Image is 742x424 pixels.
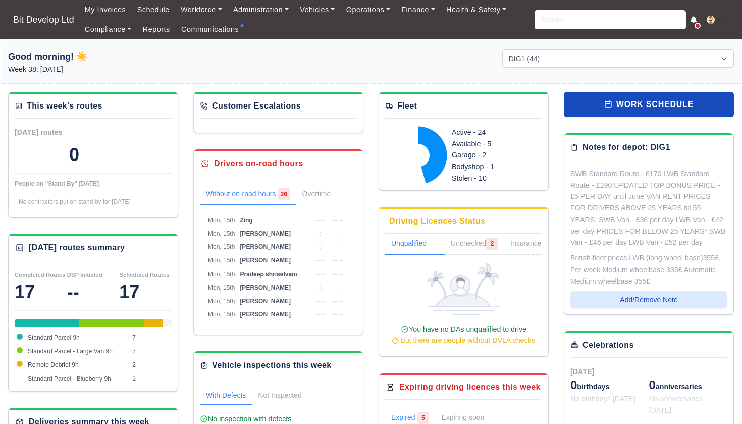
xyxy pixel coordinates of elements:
[570,168,727,248] div: SWB Standard Route - £170 LWB Standard Route - £190 UPDATED TOP BONUS PRICE - £5 PER DAY until Ju...
[8,10,79,30] a: Bit Develop Ltd
[119,282,172,302] div: 17
[212,100,301,112] div: Customer Escalations
[214,157,303,170] div: Drivers on-road hours
[315,271,325,278] span: --:--
[137,20,176,39] a: Reports
[15,319,79,327] div: Standard Parcel 9h
[315,284,325,291] span: --:--
[452,161,531,173] div: Bodyshop - 1
[582,339,634,351] div: Celebrations
[570,291,727,308] button: Add/Remove Note
[570,395,635,403] span: No birthdays [DATE]
[240,298,291,305] span: [PERSON_NAME]
[15,282,67,302] div: 17
[582,141,670,153] div: Notes for depot: DIG1
[79,20,137,39] a: Compliance
[535,10,686,29] input: Search...
[240,243,291,250] span: [PERSON_NAME]
[240,311,291,318] span: [PERSON_NAME]
[28,375,111,382] span: Standard Parcel - Blueberry 9h
[564,92,734,117] a: work schedule
[208,298,235,305] span: Mon, 15th
[8,49,240,64] h1: Good morning! ☀️
[296,184,351,205] a: Overtime
[333,311,343,318] span: --:--
[385,234,445,255] a: Unqualified
[315,230,325,237] span: --:--
[452,127,531,138] div: Active - 24
[240,284,291,291] span: [PERSON_NAME]
[397,100,417,112] div: Fleet
[570,377,649,393] div: birthdays
[252,386,307,405] a: Not Inspected
[452,149,531,161] div: Garage - 2
[333,243,343,250] span: --:--
[240,230,291,237] span: [PERSON_NAME]
[333,298,343,305] span: --:--
[278,188,290,200] span: 26
[333,230,343,237] span: --:--
[28,348,113,355] span: Standard Parcel - Large Van 9h
[67,272,102,278] small: DSP Initiated
[176,20,245,39] a: Communications
[315,311,325,318] span: --:--
[649,377,728,393] div: anniversaries
[208,311,235,318] span: Mon, 15th
[200,415,291,423] span: No inspection with defects
[144,319,163,327] div: Remote Debrief 9h
[130,331,172,345] td: 7
[212,359,332,372] div: Vehicle inspections this week
[208,284,235,291] span: Mon, 15th
[130,358,172,372] td: 2
[27,100,102,112] div: This week's routes
[28,334,80,341] span: Standard Parcel 9h
[399,381,541,393] div: Expiring driving licences this week
[389,324,538,347] div: You have no DAs unqualified to drive
[542,238,554,250] span: 1
[200,184,296,205] a: Without on-road hours
[69,145,79,165] div: 0
[28,361,79,368] span: Remote Debrief 9h
[389,335,538,346] div: But there are people without DVLA checks.
[8,64,240,75] p: Week 38: [DATE]
[208,217,235,224] span: Mon, 15th
[315,217,325,224] span: --:--
[15,127,93,138] div: [DATE] routes
[417,412,429,424] span: 5
[649,395,703,414] span: No anniversaries [DATE]
[240,217,252,224] span: Zing
[333,271,343,278] span: --:--
[315,257,325,264] span: --:--
[486,238,498,250] span: 2
[15,272,66,278] small: Completed Routes
[504,234,559,255] a: Insurance
[130,345,172,358] td: 7
[200,386,252,405] a: With Defects
[119,272,169,278] small: Scheduled Routes
[315,298,325,305] span: --:--
[67,282,120,302] div: --
[389,215,486,227] div: Driving Licences Status
[452,173,531,184] div: Stolen - 10
[208,271,235,278] span: Mon, 15th
[79,319,144,327] div: Standard Parcel - Large Van 9h
[19,198,131,205] span: No contractors put on stand by for [DATE]
[333,257,343,264] span: --:--
[570,367,594,376] span: [DATE]
[570,378,577,392] span: 0
[208,230,235,237] span: Mon, 15th
[15,180,172,188] div: People on "Stand By" [DATE]
[29,242,125,254] div: [DATE] routes summary
[208,257,235,264] span: Mon, 15th
[240,257,291,264] span: [PERSON_NAME]
[208,243,235,250] span: Mon, 15th
[452,138,531,150] div: Available - 5
[570,252,727,287] div: British fleet prices LWB (long wheel base)355£ Per week Medium wheelbase 335£ Automatic Medium wh...
[163,319,172,327] div: Standard Parcel - Blueberry 9h
[315,243,325,250] span: --:--
[130,372,172,386] td: 1
[240,271,297,278] span: Pradeep shriselvam
[649,378,656,392] span: 0
[333,284,343,291] span: --:--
